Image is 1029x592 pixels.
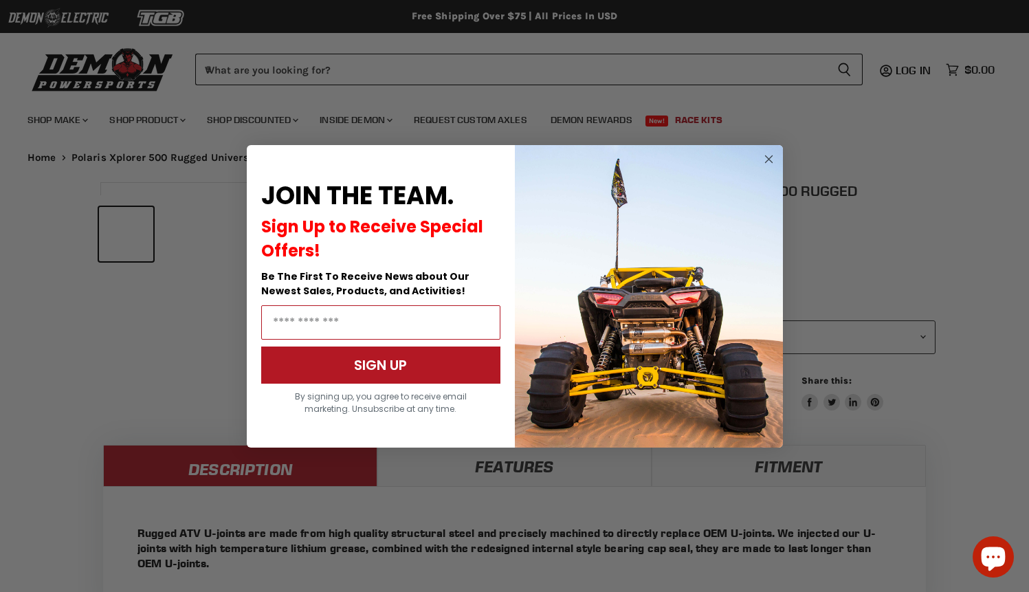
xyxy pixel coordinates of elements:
[261,305,500,340] input: Email Address
[760,151,777,168] button: Close dialog
[515,145,783,448] img: a9095488-b6e7-41ba-879d-588abfab540b.jpeg
[969,536,1018,581] inbox-online-store-chat: Shopify online store chat
[261,215,483,262] span: Sign Up to Receive Special Offers!
[261,347,500,384] button: SIGN UP
[261,270,469,298] span: Be The First To Receive News about Our Newest Sales, Products, and Activities!
[295,391,467,415] span: By signing up, you agree to receive email marketing. Unsubscribe at any time.
[261,178,454,213] span: JOIN THE TEAM.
